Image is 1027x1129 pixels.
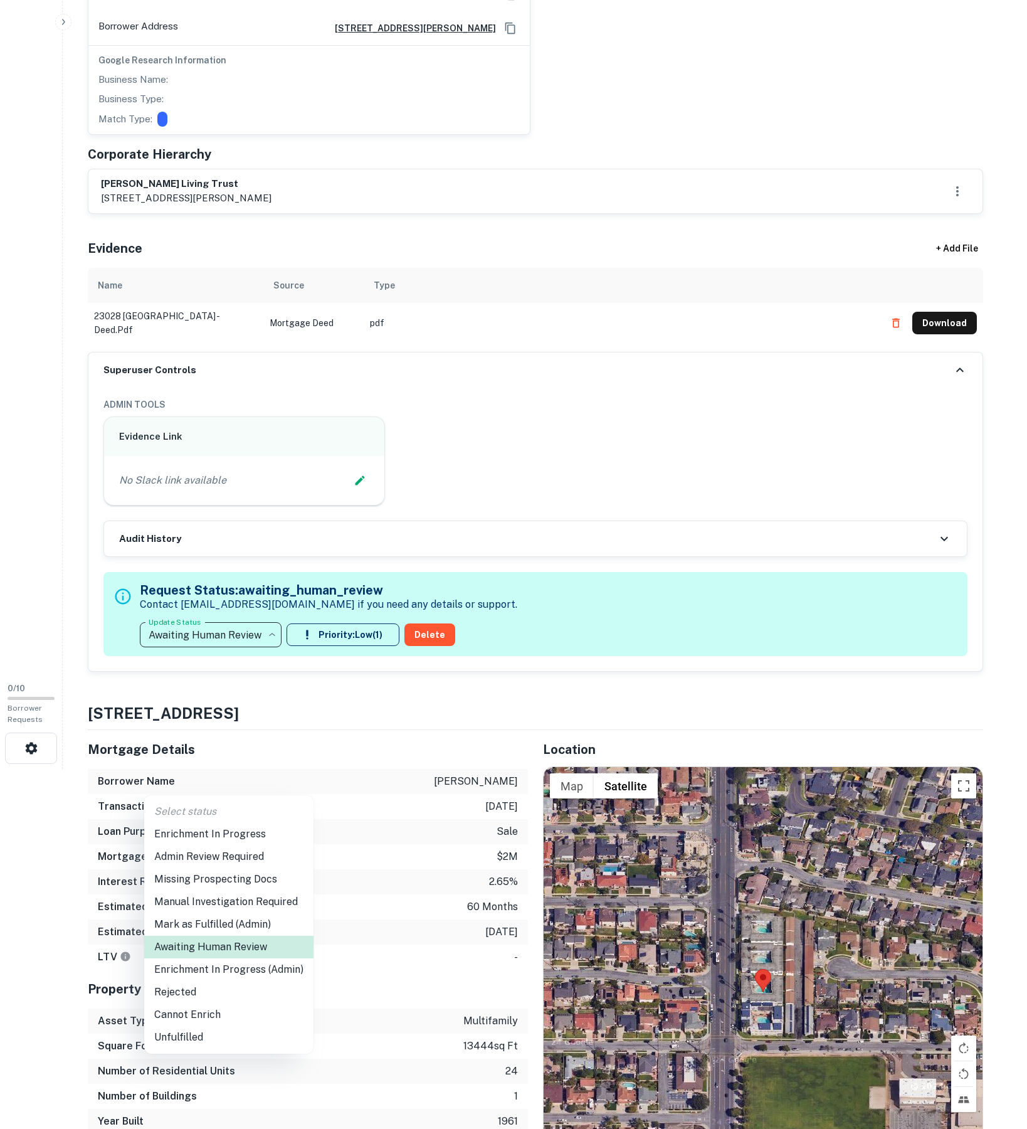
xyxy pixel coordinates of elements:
li: Admin Review Required [144,845,313,868]
li: Manual Investigation Required [144,891,313,913]
li: Unfulfilled [144,1026,313,1049]
li: Mark as Fulfilled (Admin) [144,913,313,936]
li: Rejected [144,981,313,1004]
li: Enrichment In Progress (Admin) [144,958,313,981]
li: Cannot Enrich [144,1004,313,1026]
iframe: Chat Widget [964,1029,1027,1089]
li: Missing Prospecting Docs [144,868,313,891]
li: Awaiting Human Review [144,936,313,958]
li: Enrichment In Progress [144,823,313,845]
